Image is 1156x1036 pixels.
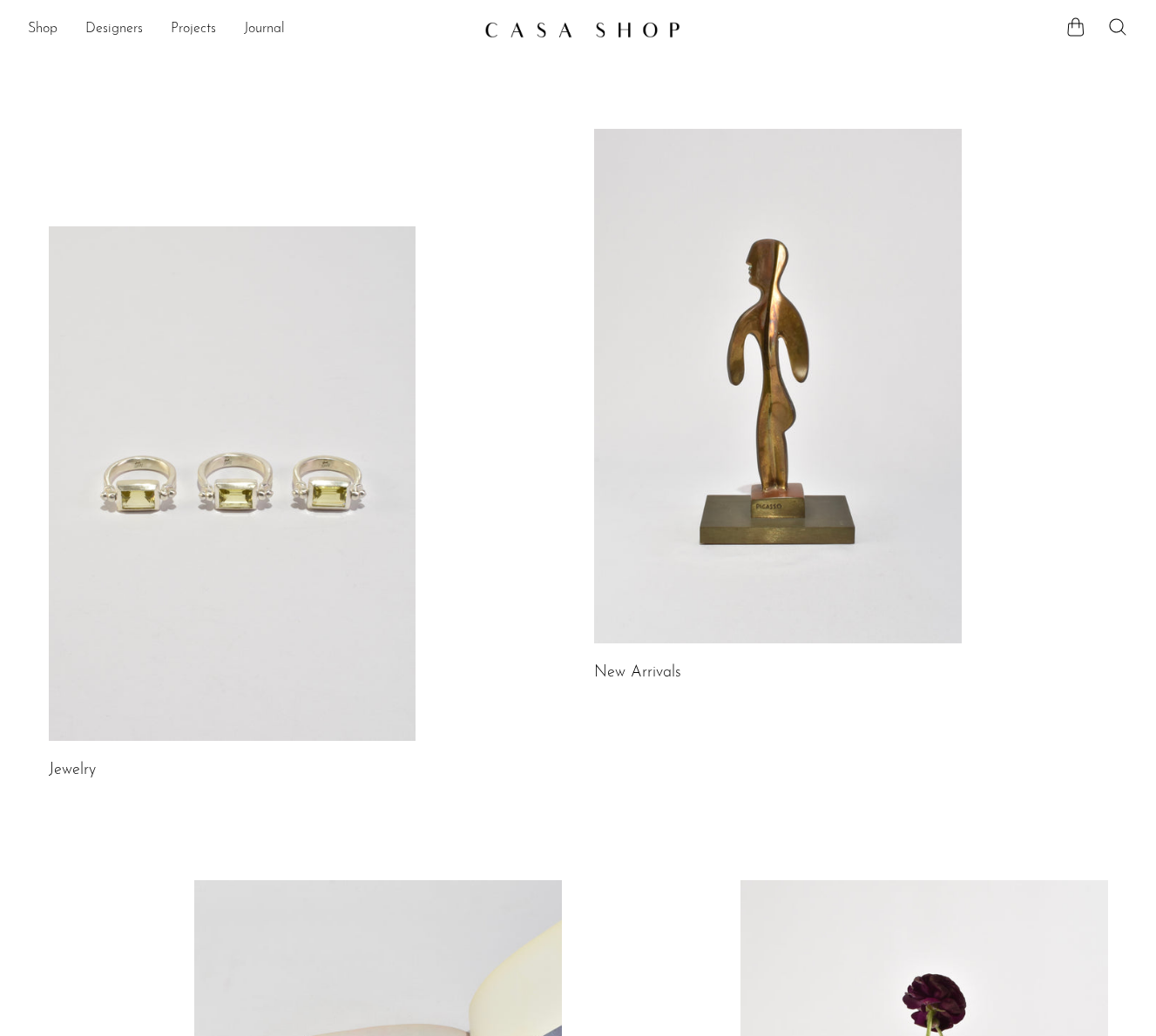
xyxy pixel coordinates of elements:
[28,15,470,44] ul: NEW HEADER MENU
[28,18,57,41] a: Shop
[244,18,285,41] a: Journal
[594,665,681,681] a: New Arrivals
[28,15,470,44] nav: Desktop navigation
[85,18,143,41] a: Designers
[49,763,96,778] a: Jewelry
[171,18,216,41] a: Projects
